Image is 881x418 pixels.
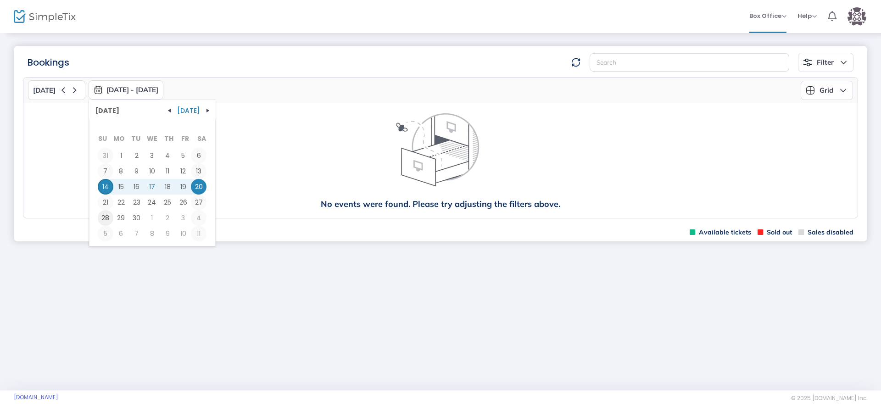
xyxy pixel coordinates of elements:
td: Thursday, September 11, 2025 [160,163,175,179]
span: 27 [191,195,206,210]
span: 9 [129,163,145,179]
span: 12 [175,163,191,179]
span: 4 [160,148,175,163]
img: filter [803,58,812,67]
td: Saturday, September 6, 2025 [191,148,206,163]
span: 4 [191,210,206,226]
td: Tuesday, October 7, 2025 [129,226,145,241]
td: Thursday, September 25, 2025 [160,195,175,210]
td: Monday, September 29, 2025 [113,210,129,226]
button: [DATE] [28,80,85,100]
img: monthly [94,85,103,95]
span: 24 [145,195,160,210]
span: 13 [191,163,206,179]
button: Grid [801,81,853,100]
span: 20 [191,179,206,195]
span: 3 [175,210,191,226]
td: Saturday, September 27, 2025 [191,195,206,210]
button: [DATE] - [DATE] [89,80,163,100]
span: 1 [113,148,129,163]
td: Monday, September 15, 2025 [113,179,129,195]
td: Monday, September 8, 2025 [113,163,129,179]
td: Sunday, September 7, 2025 [98,163,113,179]
span: 25 [160,195,175,210]
span: 22 [113,195,129,210]
td: Saturday, October 4, 2025 [191,210,206,226]
span: 7 [129,226,145,241]
img: face thinking [324,112,557,200]
span: [DATE] [177,104,200,117]
span: No events were found. Please try adjusting the filters above. [321,200,560,209]
span: 1 [145,210,160,226]
td: Wednesday, October 8, 2025 [145,226,160,241]
span: 9 [160,226,175,241]
th: Sa [195,128,209,143]
td: Tuesday, September 30, 2025 [129,210,145,226]
td: Friday, October 10, 2025 [175,226,191,241]
button: Filter [798,53,853,72]
span: Help [797,11,817,20]
img: refresh-data [571,58,580,67]
td: Wednesday, September 17, 2025 [145,179,160,195]
span: 17 [145,179,160,195]
td: Wednesday, September 10, 2025 [145,163,160,179]
th: Tu [128,128,143,143]
span: 7 [98,163,113,179]
span: 21 [98,195,113,210]
span: 31 [98,148,113,163]
td: Tuesday, September 9, 2025 [129,163,145,179]
td: Sunday, September 28, 2025 [98,210,113,226]
td: Friday, September 12, 2025 [175,163,191,179]
th: Mo [112,128,127,143]
span: 28 [98,210,113,226]
td: Thursday, September 18, 2025 [160,179,175,195]
button: Navigate to previous view [163,105,175,117]
th: We [145,128,160,143]
span: Available tickets [690,228,751,237]
td: Friday, October 3, 2025 [175,210,191,226]
span: 30 [129,210,145,226]
span: 10 [145,163,160,179]
td: Friday, September 19, 2025 [175,179,191,195]
span: 26 [175,195,191,210]
td: Wednesday, September 3, 2025 [145,148,160,163]
span: 8 [145,226,160,241]
td: Monday, September 22, 2025 [113,195,129,210]
td: Saturday, October 11, 2025 [191,226,206,241]
span: Box Office [749,11,786,20]
th: Th [162,128,176,143]
span: 6 [191,148,206,163]
span: 23 [129,195,145,210]
td: Friday, September 5, 2025 [175,148,191,163]
span: 5 [175,148,191,163]
span: 29 [113,210,129,226]
td: Monday, September 1, 2025 [113,148,129,163]
span: 3 [145,148,160,163]
input: Search [590,53,789,72]
th: Su [95,128,110,143]
span: 8 [113,163,129,179]
span: 10 [175,226,191,241]
button: Navigate to next view [202,105,214,117]
td: Sunday, August 31, 2025 [98,148,113,163]
span: 16 [129,179,145,195]
td: Sunday, September 14, 2025 [98,179,113,195]
td: Friday, September 26, 2025 [175,195,191,210]
td: Sunday, September 21, 2025 [98,195,113,210]
span: © 2025 [DOMAIN_NAME] Inc. [791,395,867,402]
td: Tuesday, September 23, 2025 [129,195,145,210]
span: 11 [160,163,175,179]
span: 2 [129,148,145,163]
span: 6 [113,226,129,241]
td: Sunday, October 5, 2025 [98,226,113,241]
td: Wednesday, October 1, 2025 [145,210,160,226]
td: Saturday, September 13, 2025 [191,163,206,179]
span: 14 [98,179,113,195]
td: Tuesday, September 16, 2025 [129,179,145,195]
span: Sold out [758,228,792,237]
m-panel-title: Bookings [28,56,69,69]
td: Thursday, October 9, 2025 [160,226,175,241]
td: Thursday, September 4, 2025 [160,148,175,163]
td: Wednesday, September 24, 2025 [145,195,160,210]
span: 11 [191,226,206,241]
